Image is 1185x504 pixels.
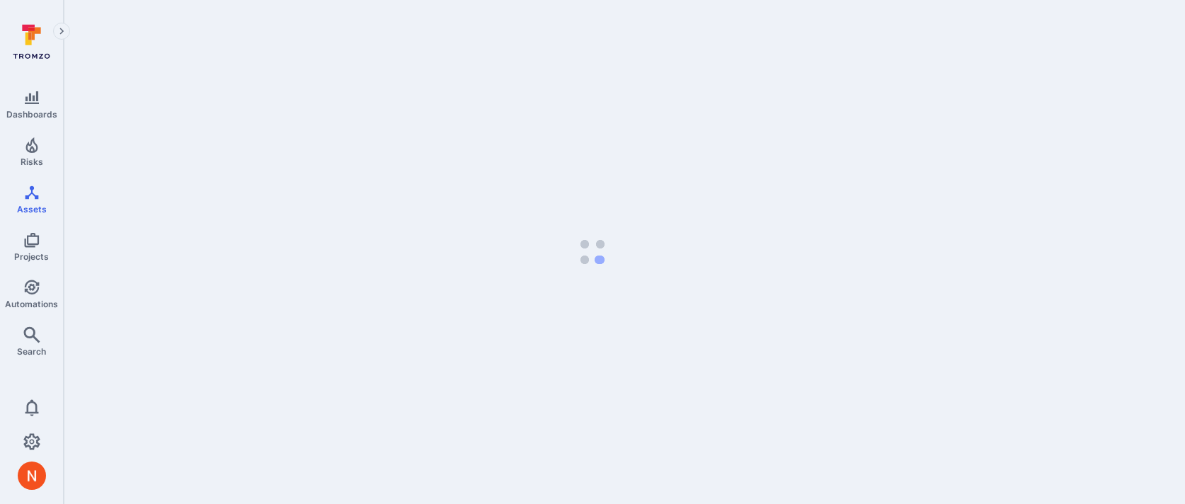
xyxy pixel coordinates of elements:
[18,462,46,490] img: ACg8ocIprwjrgDQnDsNSk9Ghn5p5-B8DpAKWoJ5Gi9syOE4K59tr4Q=s96-c
[14,251,49,262] span: Projects
[18,462,46,490] div: Neeren Patki
[6,109,57,120] span: Dashboards
[17,346,46,357] span: Search
[5,299,58,309] span: Automations
[53,23,70,40] button: Expand navigation menu
[17,204,47,214] span: Assets
[21,156,43,167] span: Risks
[57,25,67,38] i: Expand navigation menu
